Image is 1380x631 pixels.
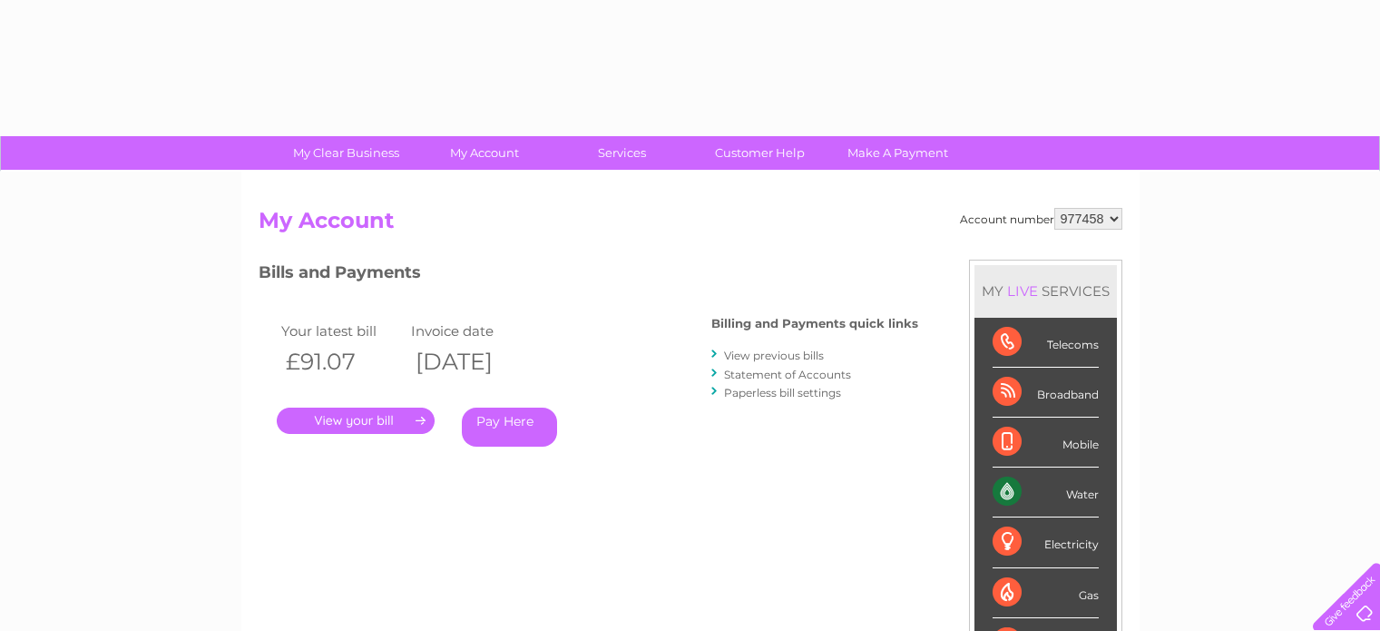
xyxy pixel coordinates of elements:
[993,518,1099,567] div: Electricity
[406,319,537,343] td: Invoice date
[724,368,851,381] a: Statement of Accounts
[685,136,835,170] a: Customer Help
[259,260,918,291] h3: Bills and Payments
[960,208,1122,230] div: Account number
[462,408,557,447] a: Pay Here
[724,386,841,399] a: Paperless bill settings
[993,368,1099,418] div: Broadband
[974,265,1117,317] div: MY SERVICES
[1003,282,1042,300] div: LIVE
[277,319,407,343] td: Your latest bill
[547,136,697,170] a: Services
[277,408,435,434] a: .
[993,418,1099,468] div: Mobile
[259,208,1122,242] h2: My Account
[724,349,824,362] a: View previous bills
[711,317,918,330] h4: Billing and Payments quick links
[823,136,973,170] a: Make A Payment
[993,318,1099,368] div: Telecoms
[409,136,559,170] a: My Account
[993,468,1099,518] div: Water
[277,343,407,380] th: £91.07
[993,568,1099,618] div: Gas
[406,343,537,380] th: [DATE]
[271,136,421,170] a: My Clear Business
